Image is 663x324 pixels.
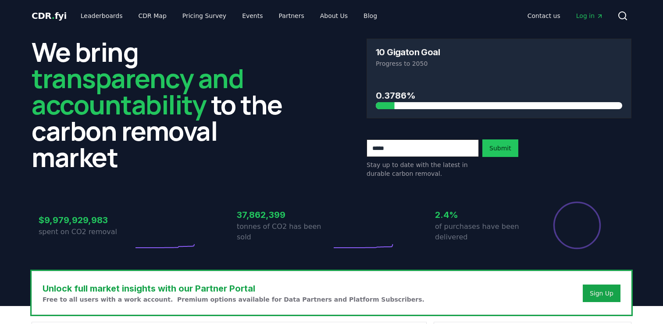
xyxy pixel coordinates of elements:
[74,8,130,24] a: Leaderboards
[43,282,424,295] h3: Unlock full market insights with our Partner Portal
[376,48,440,57] h3: 10 Gigaton Goal
[569,8,610,24] a: Log in
[482,139,518,157] button: Submit
[367,160,479,178] p: Stay up to date with the latest in durable carbon removal.
[520,8,610,24] nav: Main
[237,208,331,221] h3: 37,862,399
[32,11,67,21] span: CDR fyi
[43,295,424,304] p: Free to all users with a work account. Premium options available for Data Partners and Platform S...
[520,8,567,24] a: Contact us
[175,8,233,24] a: Pricing Survey
[32,39,296,170] h2: We bring to the carbon removal market
[435,221,530,242] p: of purchases have been delivered
[272,8,311,24] a: Partners
[552,201,602,250] div: Percentage of sales delivered
[39,214,133,227] h3: $9,979,929,983
[376,59,622,68] p: Progress to 2050
[132,8,174,24] a: CDR Map
[435,208,530,221] h3: 2.4%
[590,289,613,298] a: Sign Up
[32,10,67,22] a: CDR.fyi
[356,8,384,24] a: Blog
[52,11,55,21] span: .
[74,8,384,24] nav: Main
[237,221,331,242] p: tonnes of CO2 has been sold
[32,60,243,122] span: transparency and accountability
[235,8,270,24] a: Events
[583,285,620,302] button: Sign Up
[576,11,603,20] span: Log in
[313,8,355,24] a: About Us
[39,227,133,237] p: spent on CO2 removal
[376,89,622,102] h3: 0.3786%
